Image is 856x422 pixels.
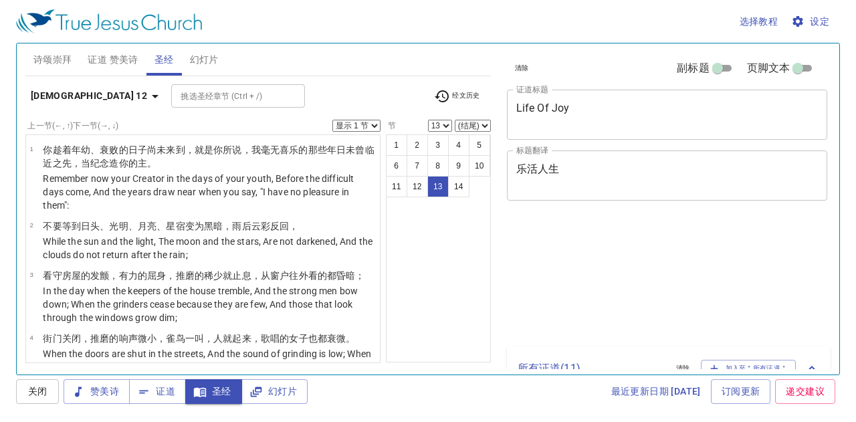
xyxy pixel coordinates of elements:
wh7784: 门 [53,333,356,344]
wh699: 往外看 [289,270,364,281]
a: 最近更新日期 [DATE] [606,379,706,404]
span: 页脚文本 [747,60,790,76]
label: 上一节 (←, ↑) 下一节 (→, ↓) [27,122,118,130]
p: 街 [43,332,376,345]
p: 所有证道 ( 11 ) [518,360,665,377]
button: 14 [448,176,469,197]
wh2428: 屈身 [147,270,365,281]
button: 12 [407,176,428,197]
wh8104: 房屋 [62,270,365,281]
wh4591: 就止息 [223,270,364,281]
button: 9 [448,155,469,177]
span: 证道 [140,383,175,400]
wh7892: 的女子 [280,333,355,344]
wh216: 、月亮 [128,221,299,231]
wh2913: 的响声 [109,333,355,344]
span: 幻灯片 [252,383,297,400]
button: 11 [386,176,407,197]
span: 圣经 [154,51,174,68]
wh3394: 、星宿 [156,221,298,231]
wh5462: ，推磨 [81,333,355,344]
span: 诗颂崇拜 [33,51,72,68]
wh8121: 、光明 [100,221,298,231]
p: 看守 [43,269,376,282]
button: 证道 [129,379,186,404]
button: 3 [427,134,449,156]
button: 1 [386,134,407,156]
span: 最近更新日期 [DATE] [611,383,701,400]
b: [DEMOGRAPHIC_DATA] 12 [31,88,147,104]
wh7725: ， [289,221,298,231]
wh2142: 造你的主 [109,158,156,169]
span: 3 [29,271,33,278]
img: True Jesus Church [16,9,202,33]
button: 6 [386,155,407,177]
wh988: ，从窗户 [251,270,365,281]
span: 加入至＂所有证道＂ [710,362,788,375]
button: 清除 [507,60,537,76]
span: 清除 [676,362,690,375]
wh6965: ，歌唱 [251,333,356,344]
span: 证道 赞美诗 [88,51,138,68]
button: 设定 [788,9,835,34]
span: 副标题 [677,60,709,76]
wh2111: ，有力的 [109,270,364,281]
button: 2 [407,134,428,156]
wh979: 、衰败的 [43,144,374,169]
wh6833: 一叫 [185,333,356,344]
wh7200: 的都昏暗 [318,270,365,281]
label: 节 [386,122,397,130]
wh935: ，就是你所说 [43,144,374,169]
span: 清除 [515,62,529,74]
button: 圣经 [185,379,242,404]
span: 设定 [794,13,829,30]
span: 2 [29,221,33,229]
a: 订阅更新 [711,379,771,404]
wh2912: 的稀少 [195,270,365,281]
button: 加入至＂所有证道＂ [701,360,796,377]
a: 递交建议 [775,379,835,404]
button: 4 [448,134,469,156]
span: 赞美诗 [74,383,119,400]
button: 7 [407,155,428,177]
wh7451: 日子 [43,144,374,169]
p: While the sun and the light, The moon and the stars, Are not darkened, And the clouds do not retu... [43,235,376,261]
button: [DEMOGRAPHIC_DATA] 12 [25,84,169,108]
span: 圣经 [196,383,231,400]
wh3117: 尚未来到 [43,144,374,169]
wh8217: ，雀鸟 [156,333,355,344]
wh3556: 变为黑暗 [185,221,299,231]
p: Remember now your Creator in the days of your youth, Before the difficult days come, And the year... [43,172,376,212]
wh1653: 后 [242,221,299,231]
textarea: Life Of Joy [516,102,819,127]
span: 递交建议 [786,383,825,400]
button: 幻灯片 [241,379,308,404]
span: 经文历史 [434,88,480,104]
span: 幻灯片 [190,51,219,68]
wh310: 云彩 [251,221,299,231]
button: 10 [469,155,490,177]
wh2821: ； [355,270,364,281]
span: 4 [29,334,33,341]
span: 关闭 [27,383,48,400]
wh1004: 的发颤 [81,270,365,281]
wh2821: ，雨 [223,221,298,231]
button: 清除 [668,360,698,377]
p: 不要等到日头 [43,219,376,233]
button: 选择教程 [734,9,784,34]
wh1254: 。 [147,158,156,169]
button: 13 [427,176,449,197]
wh5060: 之先，当纪念 [53,158,157,169]
input: Type Bible Reference [175,88,279,104]
wh5791: ，推磨 [166,270,364,281]
wh6963: 微小 [138,333,356,344]
span: 订阅更新 [722,383,760,400]
span: 1 [29,145,33,152]
span: 选择教程 [740,13,778,30]
wh1817: 关闭 [62,333,356,344]
wh5645: 反回 [270,221,298,231]
button: 5 [469,134,490,156]
wh6963: ，人就起来 [204,333,355,344]
iframe: from-child [502,215,765,341]
p: In the day when the keepers of the house tremble, And the strong men bow down; When the grinders ... [43,284,376,324]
